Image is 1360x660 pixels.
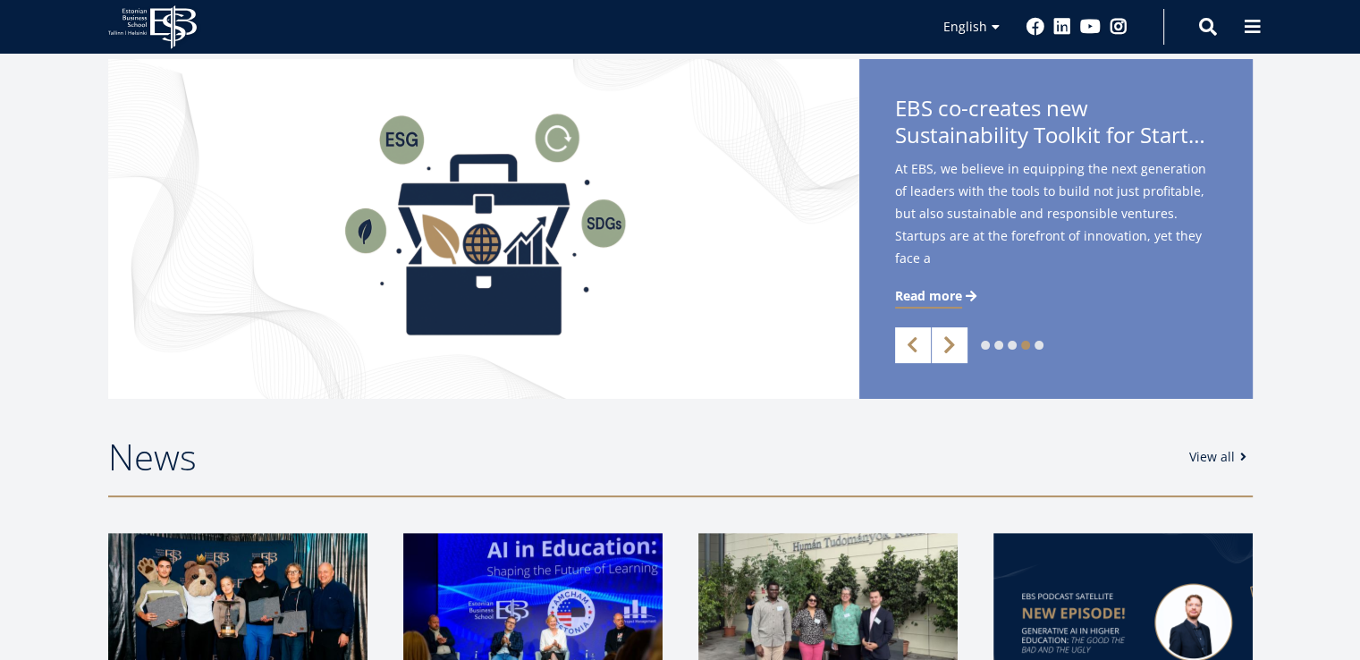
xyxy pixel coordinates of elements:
[1110,18,1128,36] a: Instagram
[1008,341,1017,350] a: 3
[1189,448,1253,466] a: View all
[994,341,1003,350] a: 2
[895,287,980,305] a: Read more
[895,327,931,363] a: Previous
[895,157,1217,298] span: At EBS, we believe in equipping the next generation of leaders with the tools to build not just p...
[108,59,859,399] img: Startup toolkit image
[895,287,962,305] span: Read more
[932,327,967,363] a: Next
[895,95,1217,154] span: EBS co-creates new
[1053,18,1071,36] a: Linkedin
[1021,341,1030,350] a: 4
[981,341,990,350] a: 1
[108,435,1171,479] h2: News
[1080,18,1101,36] a: Youtube
[895,122,1217,148] span: Sustainability Toolkit for Startups
[1026,18,1044,36] a: Facebook
[1035,341,1043,350] a: 5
